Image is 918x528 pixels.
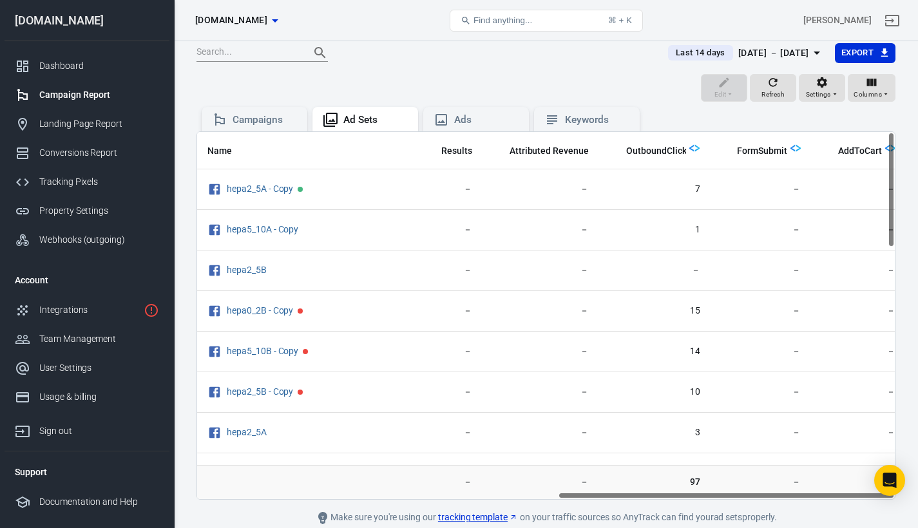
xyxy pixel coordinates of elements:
[848,74,895,102] button: Columns
[5,265,169,296] li: Account
[5,80,169,109] a: Campaign Report
[5,15,169,26] div: [DOMAIN_NAME]
[874,465,905,496] div: Open Intercom Messenger
[39,361,159,375] div: User Settings
[5,52,169,80] a: Dashboard
[144,303,159,318] svg: 1 networks not verified yet
[854,89,882,100] span: Columns
[750,74,796,102] button: Refresh
[5,109,169,138] a: Landing Page Report
[5,138,169,167] a: Conversions Report
[565,113,629,127] div: Keywords
[761,89,785,100] span: Refresh
[39,303,139,317] div: Integrations
[835,43,895,63] button: Export
[5,167,169,196] a: Tracking Pixels
[39,117,159,131] div: Landing Page Report
[608,15,632,25] div: ⌘ + K
[39,146,159,160] div: Conversions Report
[305,37,336,68] button: Search
[450,10,643,32] button: Find anything...⌘ + K
[5,325,169,354] a: Team Management
[671,46,731,59] span: Last 14 days
[5,354,169,382] a: User Settings
[343,113,408,127] div: Ad Sets
[39,424,159,438] div: Sign out
[658,42,835,64] button: Last 14 days[DATE] － [DATE]
[39,495,159,509] div: Documentation and Help
[5,196,169,225] a: Property Settings
[5,382,169,411] a: Usage & billing
[877,5,908,36] a: Sign out
[195,12,267,28] span: worldwidehealthytip.com
[39,204,159,218] div: Property Settings
[39,233,159,247] div: Webhooks (outgoing)
[5,457,169,487] li: Support
[438,511,518,524] a: tracking template
[5,411,169,446] a: Sign out
[233,113,297,127] div: Campaigns
[799,74,845,102] button: Settings
[39,59,159,73] div: Dashboard
[39,390,159,404] div: Usage & billing
[738,45,809,61] div: [DATE] － [DATE]
[39,175,159,189] div: Tracking Pixels
[5,225,169,254] a: Webhooks (outgoing)
[473,15,532,25] span: Find anything...
[454,113,519,127] div: Ads
[190,8,283,32] button: [DOMAIN_NAME]
[196,44,300,61] input: Search...
[803,14,872,27] div: Account id: GXqx2G2u
[806,89,831,100] span: Settings
[39,332,159,346] div: Team Management
[256,510,836,525] div: Make sure you're using our on your traffic sources so AnyTrack can find your ad sets properly.
[39,88,159,102] div: Campaign Report
[5,296,169,325] a: Integrations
